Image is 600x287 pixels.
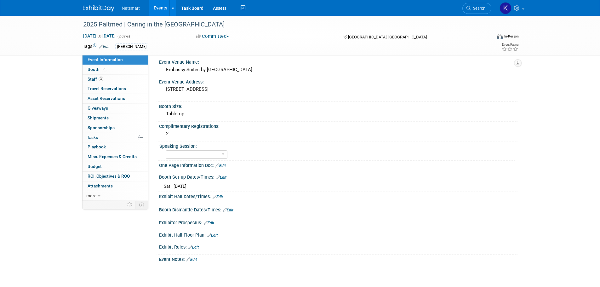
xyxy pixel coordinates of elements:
span: Travel Reservations [88,86,126,91]
span: Budget [88,164,102,169]
a: Playbook [83,142,148,152]
span: Shipments [88,115,109,120]
span: Sponsorships [88,125,115,130]
span: Search [471,6,485,11]
span: Misc. Expenses & Credits [88,154,137,159]
pre: [STREET_ADDRESS] [166,86,301,92]
td: [DATE] [174,183,186,190]
span: Playbook [88,144,106,149]
a: more [83,191,148,201]
div: 2025 Paltmed | Caring in the [GEOGRAPHIC_DATA] [81,19,482,30]
div: Tabletop [164,109,513,119]
div: Event Notes: [159,255,517,263]
a: Misc. Expenses & Credits [83,152,148,162]
div: Complimentary Registrations: [159,122,517,129]
a: Asset Reservations [83,94,148,103]
div: Exhibitor Prospectus: [159,218,517,226]
div: Booth Size: [159,102,517,110]
a: Edit [188,245,199,250]
td: Personalize Event Tab Strip [124,201,135,209]
div: Speaking Session: [159,141,515,149]
span: ROI, Objectives & ROO [88,174,130,179]
a: Edit [215,164,226,168]
span: Event Information [88,57,123,62]
a: Edit [186,257,197,262]
a: Travel Reservations [83,84,148,94]
a: Edit [213,195,223,199]
td: Toggle Event Tabs [135,201,148,209]
a: Edit [99,44,110,49]
span: Attachments [88,183,113,188]
span: to [96,33,102,38]
i: Booth reservation complete [102,67,106,71]
a: Sponsorships [83,123,148,133]
div: Event Format [454,33,519,42]
div: Exhibit Rules: [159,242,517,250]
a: Edit [207,233,218,238]
div: One Page Information Doc: [159,161,517,169]
div: [PERSON_NAME] [115,43,148,50]
button: Committed [194,33,231,40]
a: Staff3 [83,75,148,84]
span: Giveaways [88,106,108,111]
a: Edit [216,175,226,180]
a: Search [462,3,491,14]
a: ROI, Objectives & ROO [83,172,148,181]
div: Booth Dismantle Dates/Times: [159,205,517,213]
a: Attachments [83,181,148,191]
span: (2 days) [117,34,130,38]
span: [DATE] [DATE] [83,33,116,39]
td: Tags [83,43,110,50]
a: Giveaways [83,104,148,113]
div: Booth Set-up Dates/Times: [159,172,517,181]
div: 2 [164,129,513,139]
div: Event Venue Address: [159,77,517,85]
div: Event Rating [501,43,518,46]
a: Event Information [83,55,148,65]
span: more [86,193,96,198]
div: In-Person [504,34,519,39]
a: Tasks [83,133,148,142]
a: Budget [83,162,148,171]
img: Kaitlyn Woicke [500,2,511,14]
a: Booth [83,65,148,74]
span: Netsmart [122,6,140,11]
span: [GEOGRAPHIC_DATA], [GEOGRAPHIC_DATA] [348,35,427,39]
div: Embassy Suites by [GEOGRAPHIC_DATA] [164,65,513,75]
span: Asset Reservations [88,96,125,101]
span: 3 [99,77,103,81]
a: Shipments [83,113,148,123]
img: Format-Inperson.png [497,34,503,39]
span: Staff [88,77,103,82]
div: Exhibit Hall Floor Plan: [159,230,517,238]
a: Edit [204,221,214,225]
span: Booth [88,67,107,72]
a: Edit [223,208,233,212]
img: ExhibitDay [83,5,114,12]
td: Sat. [164,183,174,190]
div: Exhibit Hall Dates/Times: [159,192,517,200]
div: Event Venue Name: [159,57,517,65]
span: Tasks [87,135,98,140]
